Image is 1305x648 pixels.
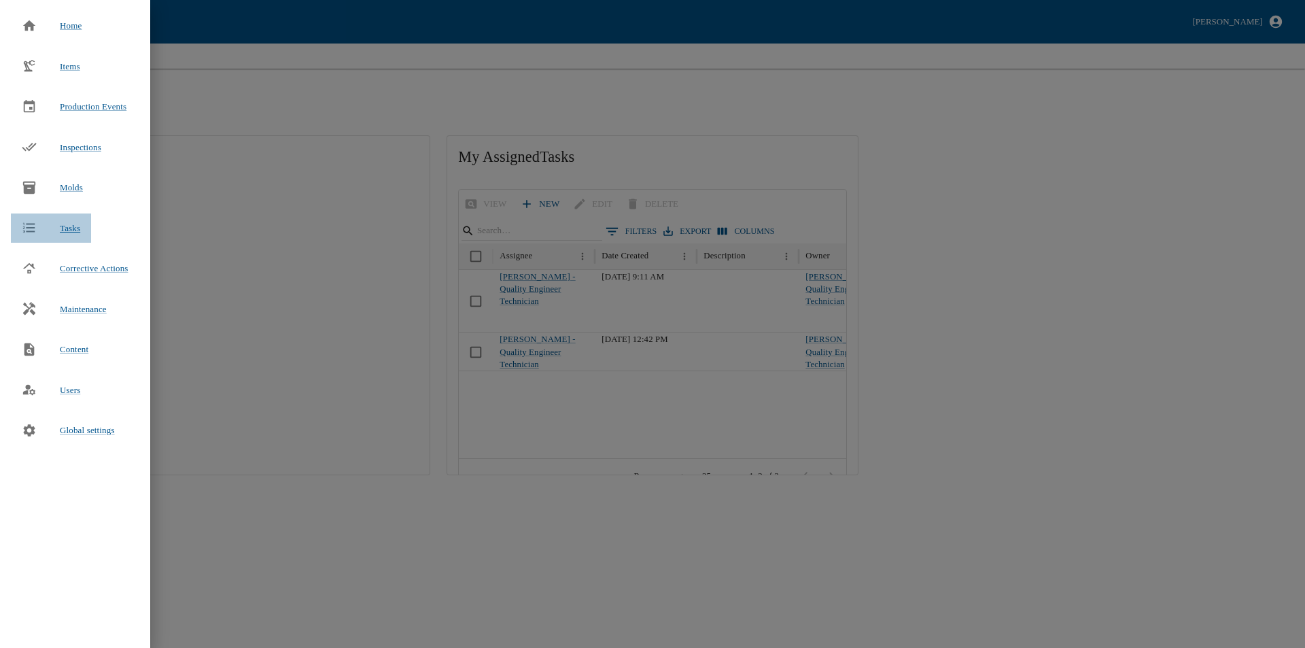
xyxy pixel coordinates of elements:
[11,214,91,243] a: Tasks
[60,222,80,235] span: Tasks
[11,254,139,284] a: Corrective Actions
[11,92,137,122] a: Production Events
[11,52,91,82] a: Items
[60,61,80,71] span: Items
[11,335,99,364] a: Content
[60,385,80,395] span: Users
[11,415,126,445] a: Global settings
[11,133,112,163] a: Inspections
[11,11,92,41] a: Home
[11,375,91,405] a: Users
[60,101,126,112] span: Production Events
[11,173,94,203] a: Molds
[60,343,88,356] span: Content
[60,19,82,33] span: Home
[60,303,107,316] span: Maintenance
[60,263,128,273] span: Corrective Actions
[11,294,118,324] a: Maintenance
[60,424,115,437] span: Global settings
[60,182,83,192] span: Molds
[60,142,101,152] span: Inspections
